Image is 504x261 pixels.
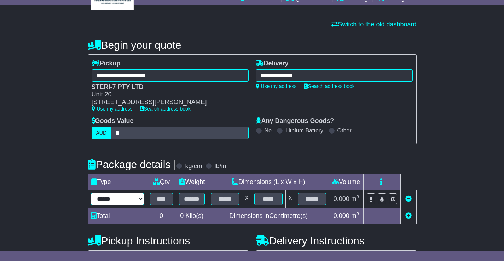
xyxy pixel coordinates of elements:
[180,212,184,219] span: 0
[329,174,364,190] td: Volume
[208,208,329,224] td: Dimensions in Centimetre(s)
[88,39,417,51] h4: Begin your quote
[92,60,121,67] label: Pickup
[147,208,176,224] td: 0
[92,83,242,91] div: STERI-7 PTY LTD
[265,127,272,134] label: No
[176,174,208,190] td: Weight
[256,235,417,247] h4: Delivery Instructions
[256,117,334,125] label: Any Dangerous Goods?
[88,235,249,247] h4: Pickup Instructions
[92,91,242,99] div: Unit 20
[334,195,349,202] span: 0.000
[140,106,191,112] a: Search address book
[92,127,111,139] label: AUD
[351,212,359,219] span: m
[405,195,412,202] a: Remove this item
[337,127,352,134] label: Other
[334,212,349,219] span: 0.000
[88,174,147,190] td: Type
[357,194,359,200] sup: 3
[405,212,412,219] a: Add new item
[92,99,242,106] div: [STREET_ADDRESS][PERSON_NAME]
[147,174,176,190] td: Qty
[92,117,134,125] label: Goods Value
[351,195,359,202] span: m
[286,190,295,208] td: x
[214,162,226,170] label: lb/in
[357,211,359,216] sup: 3
[331,21,416,28] a: Switch to the old dashboard
[256,60,289,67] label: Delivery
[185,162,202,170] label: kg/cm
[285,127,323,134] label: Lithium Battery
[256,83,297,89] a: Use my address
[242,190,251,208] td: x
[92,106,133,112] a: Use my address
[304,83,355,89] a: Search address book
[88,208,147,224] td: Total
[208,174,329,190] td: Dimensions (L x W x H)
[88,159,176,170] h4: Package details |
[176,208,208,224] td: Kilo(s)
